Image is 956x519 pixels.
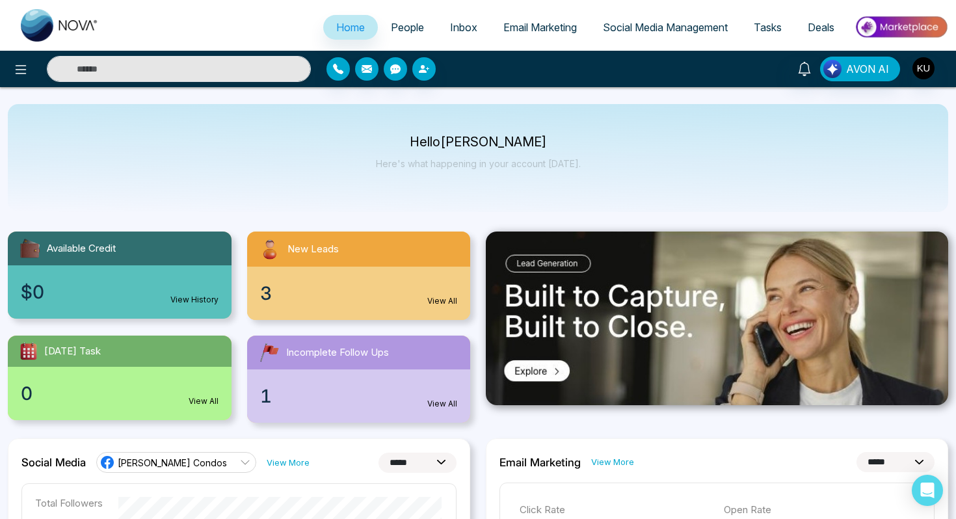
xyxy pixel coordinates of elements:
img: User Avatar [912,57,935,79]
a: View More [591,456,634,468]
span: Deals [808,21,834,34]
a: New Leads3View All [239,232,479,320]
span: Inbox [450,21,477,34]
p: Click Rate [520,503,711,518]
img: . [486,232,948,405]
a: Social Media Management [590,15,741,40]
a: Inbox [437,15,490,40]
p: Open Rate [724,503,915,518]
span: [DATE] Task [44,344,101,359]
img: followUps.svg [258,341,281,364]
a: People [378,15,437,40]
a: View All [427,398,457,410]
span: 0 [21,380,33,407]
img: Market-place.gif [854,12,948,42]
img: todayTask.svg [18,341,39,362]
img: Nova CRM Logo [21,9,99,42]
span: 1 [260,382,272,410]
span: [PERSON_NAME] Condos [118,457,227,469]
div: Open Intercom Messenger [912,475,943,506]
p: Hello [PERSON_NAME] [376,137,581,148]
a: View All [427,295,457,307]
h2: Social Media [21,456,86,469]
span: 3 [260,280,272,307]
a: View All [189,395,219,407]
p: Here's what happening in your account [DATE]. [376,158,581,169]
img: Lead Flow [823,60,842,78]
span: Incomplete Follow Ups [286,345,389,360]
span: New Leads [287,242,339,257]
span: Home [336,21,365,34]
span: AVON AI [846,61,889,77]
img: newLeads.svg [258,237,282,261]
span: Tasks [754,21,782,34]
a: Tasks [741,15,795,40]
span: $0 [21,278,44,306]
button: AVON AI [820,57,900,81]
a: Incomplete Follow Ups1View All [239,336,479,423]
a: Home [323,15,378,40]
img: availableCredit.svg [18,237,42,260]
span: Social Media Management [603,21,728,34]
span: Email Marketing [503,21,577,34]
h2: Email Marketing [499,456,581,469]
span: Available Credit [47,241,116,256]
a: View More [267,457,310,469]
a: Deals [795,15,847,40]
span: People [391,21,424,34]
p: Total Followers [35,497,103,509]
a: View History [170,294,219,306]
a: Email Marketing [490,15,590,40]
